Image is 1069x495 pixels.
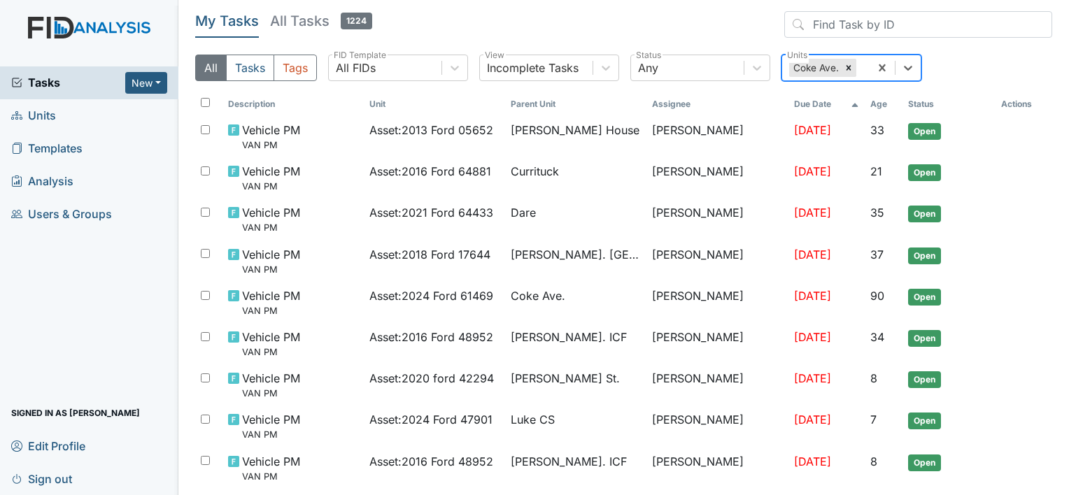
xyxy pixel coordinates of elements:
span: [DATE] [794,371,831,385]
span: 34 [870,330,884,344]
th: Assignee [646,92,788,116]
span: 90 [870,289,884,303]
th: Toggle SortBy [222,92,364,116]
span: Templates [11,138,83,159]
span: Asset : 2016 Ford 64881 [369,163,491,180]
td: [PERSON_NAME] [646,447,788,489]
span: Open [908,330,941,347]
span: 8 [870,371,877,385]
td: [PERSON_NAME] [646,323,788,364]
span: 33 [870,123,884,137]
th: Toggle SortBy [505,92,646,116]
span: Open [908,454,941,471]
span: [DATE] [794,164,831,178]
span: Vehicle PM VAN PM [242,370,300,400]
span: [DATE] [794,247,831,261]
span: [DATE] [794,289,831,303]
span: [DATE] [794,123,831,137]
small: VAN PM [242,470,300,483]
span: Asset : 2016 Ford 48952 [369,329,493,345]
span: Asset : 2024 Ford 47901 [369,411,493,428]
span: Vehicle PM VAN PM [242,163,300,193]
span: [PERSON_NAME]. ICF [511,453,627,470]
h5: My Tasks [195,11,259,31]
small: VAN PM [242,180,300,193]
span: Vehicle PM VAN PM [242,122,300,152]
small: VAN PM [242,387,300,400]
span: 8 [870,454,877,468]
span: [PERSON_NAME] House [511,122,639,138]
div: All FIDs [336,59,376,76]
span: Asset : 2013 Ford 05652 [369,122,493,138]
span: Units [11,105,56,127]
input: Find Task by ID [784,11,1052,38]
td: [PERSON_NAME] [646,282,788,323]
span: Open [908,289,941,306]
span: [PERSON_NAME]. ICF [511,329,627,345]
span: Asset : 2016 Ford 48952 [369,453,493,470]
span: Analysis [11,171,73,192]
span: Dare [511,204,536,221]
span: Vehicle PM VAN PM [242,453,300,483]
span: Vehicle PM VAN PM [242,329,300,359]
span: Vehicle PM VAN PM [242,287,300,317]
th: Toggle SortBy [788,92,865,116]
span: Asset : 2021 Ford 64433 [369,204,493,221]
h5: All Tasks [270,11,372,31]
span: Open [908,412,941,429]
td: [PERSON_NAME] [646,116,788,157]
td: [PERSON_NAME] [646,406,788,447]
td: [PERSON_NAME] [646,364,788,406]
span: 7 [870,412,877,426]
small: VAN PM [242,263,300,276]
span: 35 [870,206,884,220]
div: Any [638,59,658,76]
th: Actions [996,92,1052,116]
span: Asset : 2024 Ford 61469 [369,287,493,304]
span: [PERSON_NAME] St. [511,370,620,387]
th: Toggle SortBy [902,92,996,116]
button: Tasks [226,55,274,81]
span: Open [908,371,941,388]
span: Vehicle PM VAN PM [242,411,300,441]
span: Asset : 2018 Ford 17644 [369,246,490,263]
span: Luke CS [511,411,555,428]
small: VAN PM [242,138,300,152]
div: Incomplete Tasks [487,59,579,76]
span: 21 [870,164,882,178]
small: VAN PM [242,345,300,359]
small: VAN PM [242,428,300,441]
input: Toggle All Rows Selected [201,98,210,107]
small: VAN PM [242,304,300,317]
span: Open [908,123,941,140]
span: Vehicle PM VAN PM [242,246,300,276]
button: New [125,72,167,94]
button: All [195,55,227,81]
span: Edit Profile [11,435,85,457]
span: Open [908,164,941,181]
span: 1224 [341,13,372,29]
div: Coke Ave. [789,59,841,77]
td: [PERSON_NAME] [646,241,788,282]
span: Open [908,206,941,222]
span: 37 [870,247,884,261]
span: [DATE] [794,330,831,344]
span: [DATE] [794,206,831,220]
span: Vehicle PM VAN PM [242,204,300,234]
td: [PERSON_NAME] [646,199,788,240]
span: Currituck [511,163,559,180]
span: [PERSON_NAME]. [GEOGRAPHIC_DATA] [511,246,641,263]
th: Toggle SortBy [865,92,902,116]
span: Signed in as [PERSON_NAME] [11,402,140,424]
span: [DATE] [794,412,831,426]
span: Open [908,247,941,264]
td: [PERSON_NAME] [646,157,788,199]
a: Tasks [11,74,125,91]
span: [DATE] [794,454,831,468]
span: Users & Groups [11,203,112,225]
th: Toggle SortBy [364,92,505,116]
span: Sign out [11,468,72,489]
button: Tags [274,55,317,81]
div: Type filter [195,55,317,81]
